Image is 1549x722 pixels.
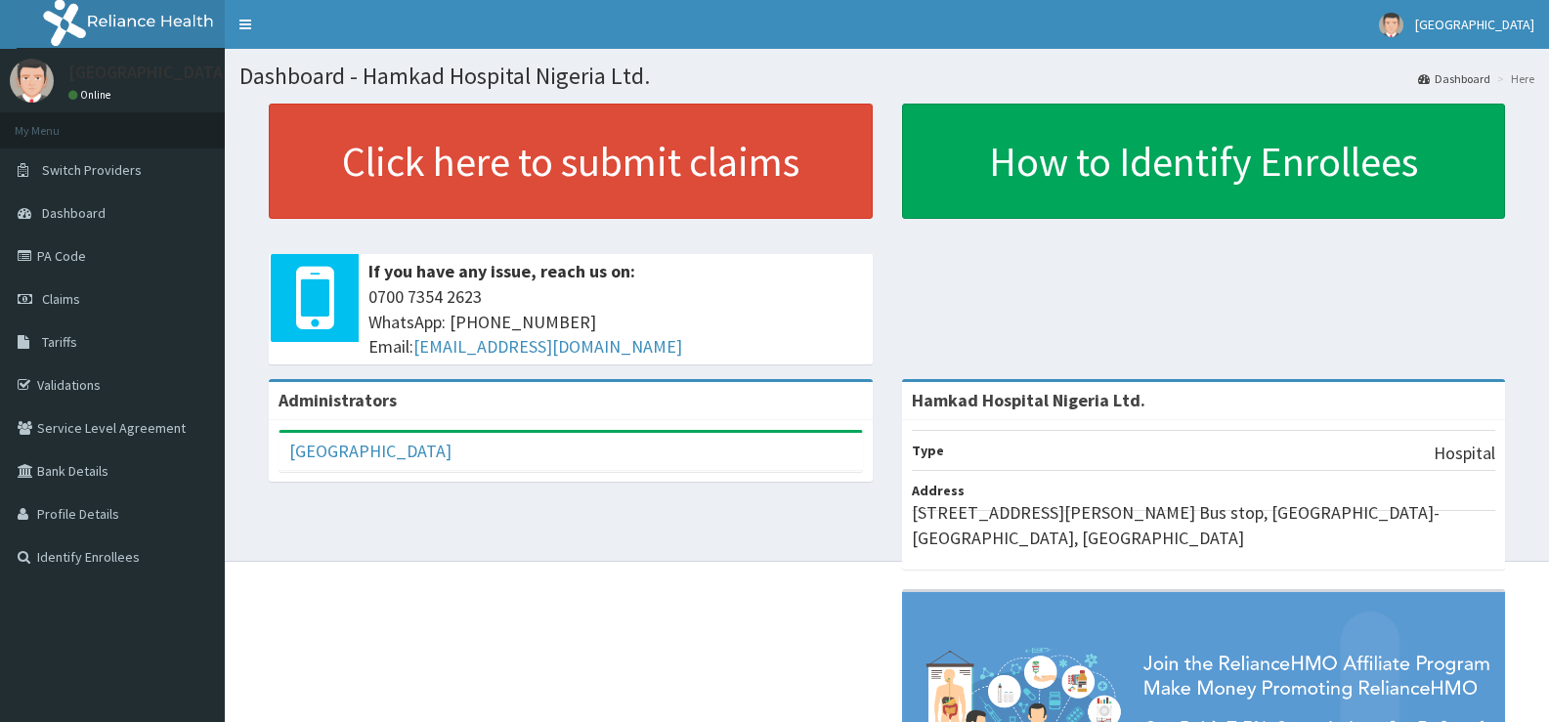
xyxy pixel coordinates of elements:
b: If you have any issue, reach us on: [368,260,635,282]
p: [GEOGRAPHIC_DATA] [68,64,230,81]
b: Address [912,482,965,499]
span: Claims [42,290,80,308]
h1: Dashboard - Hamkad Hospital Nigeria Ltd. [239,64,1534,89]
span: Dashboard [42,204,106,222]
b: Administrators [279,389,397,411]
span: 0700 7354 2623 WhatsApp: [PHONE_NUMBER] Email: [368,284,863,360]
b: Type [912,442,944,459]
span: Switch Providers [42,161,142,179]
p: [STREET_ADDRESS][PERSON_NAME] Bus stop, [GEOGRAPHIC_DATA]-[GEOGRAPHIC_DATA], [GEOGRAPHIC_DATA] [912,500,1496,550]
img: User Image [10,59,54,103]
p: Hospital [1434,441,1495,466]
a: Click here to submit claims [269,104,873,219]
a: Dashboard [1418,70,1490,87]
a: Online [68,88,115,102]
li: Here [1492,70,1534,87]
a: [GEOGRAPHIC_DATA] [289,440,452,462]
span: [GEOGRAPHIC_DATA] [1415,16,1534,33]
a: [EMAIL_ADDRESS][DOMAIN_NAME] [413,335,682,358]
span: Tariffs [42,333,77,351]
img: User Image [1379,13,1403,37]
strong: Hamkad Hospital Nigeria Ltd. [912,389,1145,411]
a: How to Identify Enrollees [902,104,1506,219]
